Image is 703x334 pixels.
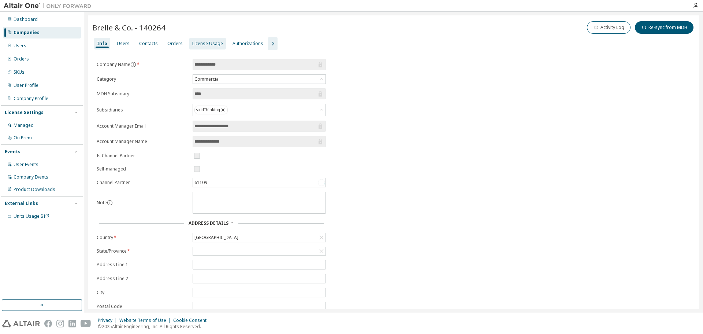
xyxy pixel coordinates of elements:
div: Company Profile [14,96,48,102]
label: Account Manager Email [97,123,188,129]
div: Commercial [193,75,326,84]
div: [GEOGRAPHIC_DATA] [193,234,239,242]
label: Channel Partner [97,180,188,186]
img: youtube.svg [81,320,91,327]
label: Country [97,235,188,241]
img: linkedin.svg [68,320,76,327]
div: Authorizations [233,41,263,47]
label: Account Manager Name [97,139,188,144]
img: instagram.svg [56,320,64,327]
label: Category [97,76,188,82]
div: Product Downloads [14,187,55,192]
div: solidThinking [193,104,326,116]
span: Units Usage BI [14,213,49,219]
div: 61109 [193,178,326,187]
div: User Events [14,162,38,168]
div: External Links [5,201,38,206]
label: State/Province [97,248,188,254]
label: Is Channel Partner [97,153,188,159]
div: Privacy [98,318,119,323]
label: Address Line 2 [97,276,188,282]
div: License Usage [192,41,223,47]
img: Altair One [4,2,95,10]
div: Users [14,43,26,49]
label: Self-managed [97,166,188,172]
label: Postal Code [97,304,188,309]
span: Brelle & Co. - 140264 [92,22,165,33]
img: altair_logo.svg [2,320,40,327]
div: Contacts [139,41,158,47]
label: Company Name [97,62,188,67]
button: information [107,200,113,206]
div: Cookie Consent [173,318,211,323]
div: solidThinking [194,106,228,114]
div: Users [117,41,130,47]
div: Events [5,149,21,155]
div: 61109 [193,179,208,187]
div: Dashboard [14,16,38,22]
div: On Prem [14,135,32,141]
p: © 2025 Altair Engineering, Inc. All Rights Reserved. [98,323,211,330]
div: [GEOGRAPHIC_DATA] [193,233,326,242]
div: License Settings [5,110,44,115]
div: User Profile [14,82,38,88]
label: MDH Subsidary [97,91,188,97]
div: Orders [167,41,183,47]
div: Info [97,41,107,47]
button: information [130,62,136,67]
div: Website Terms of Use [119,318,173,323]
span: Address Details [189,220,228,226]
button: Activity Log [587,21,631,34]
div: SKUs [14,69,25,75]
label: Address Line 1 [97,262,188,268]
div: Orders [14,56,29,62]
div: Company Events [14,174,48,180]
div: Managed [14,122,34,128]
img: facebook.svg [44,320,52,327]
label: City [97,290,188,296]
div: Commercial [193,75,221,83]
label: Subsidiaries [97,107,188,113]
label: Note [97,199,107,206]
button: Re-sync from MDH [635,21,693,34]
div: Companies [14,30,40,36]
